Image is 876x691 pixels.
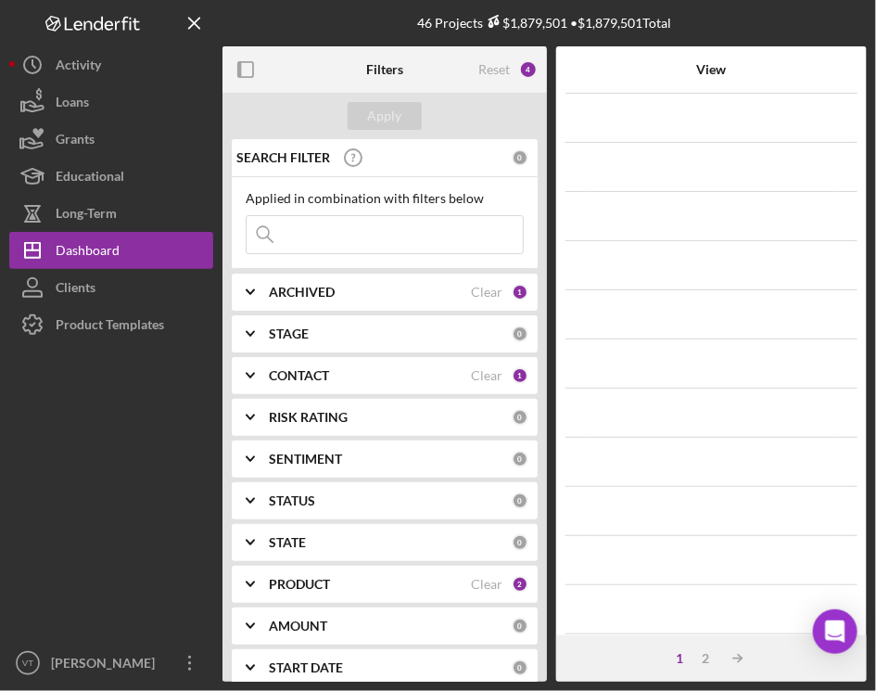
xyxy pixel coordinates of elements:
[56,195,117,237] div: Long-Term
[9,195,213,232] button: Long-Term
[9,83,213,121] button: Loans
[269,493,315,508] b: STATUS
[512,284,528,301] div: 1
[269,535,306,550] b: STATE
[512,409,528,426] div: 0
[9,306,213,343] button: Product Templates
[512,534,528,551] div: 0
[269,577,330,592] b: PRODUCT
[9,46,213,83] button: Activity
[56,158,124,199] div: Educational
[512,326,528,342] div: 0
[9,269,213,306] button: Clients
[478,62,510,77] div: Reset
[512,451,528,467] div: 0
[56,232,120,274] div: Dashboard
[9,232,213,269] button: Dashboard
[667,651,693,666] div: 1
[269,285,335,300] b: ARCHIVED
[269,410,348,425] b: RISK RATING
[512,493,528,509] div: 0
[246,191,524,206] div: Applied in combination with filters below
[9,645,213,682] button: VT[PERSON_NAME]
[56,83,89,125] div: Loans
[9,121,213,158] button: Grants
[56,121,95,162] div: Grants
[512,367,528,384] div: 1
[56,46,101,88] div: Activity
[512,149,528,166] div: 0
[512,576,528,593] div: 2
[46,645,167,686] div: [PERSON_NAME]
[693,651,719,666] div: 2
[471,368,502,383] div: Clear
[512,618,528,634] div: 0
[269,326,309,341] b: STAGE
[236,150,330,165] b: SEARCH FILTER
[484,15,568,31] div: $1,879,501
[813,609,857,654] div: Open Intercom Messenger
[9,158,213,195] button: Educational
[348,102,422,130] button: Apply
[269,660,343,675] b: START DATE
[471,577,502,592] div: Clear
[269,619,327,633] b: AMOUNT
[22,659,33,669] text: VT
[519,60,538,79] div: 4
[587,62,836,77] div: View
[368,102,402,130] div: Apply
[366,62,403,77] b: Filters
[269,368,329,383] b: CONTACT
[512,659,528,676] div: 0
[269,452,342,467] b: SENTIMENT
[471,285,502,300] div: Clear
[56,306,164,348] div: Product Templates
[56,269,95,311] div: Clients
[418,15,672,31] div: 46 Projects • $1,879,501 Total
